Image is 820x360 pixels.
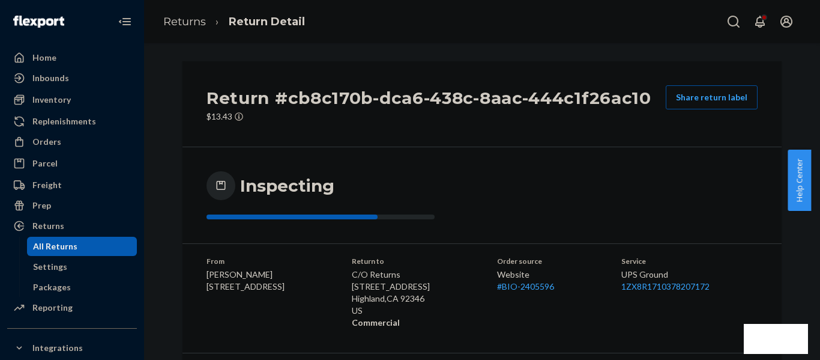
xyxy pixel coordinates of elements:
a: Returns [7,216,137,236]
a: Inventory [7,90,137,109]
iframe: Opens a widget where you can chat to one of our agents [744,324,808,354]
a: Inbounds [7,69,137,88]
p: C/O Returns [352,269,478,281]
strong: Commercial [352,317,400,328]
button: Open account menu [774,10,798,34]
p: [STREET_ADDRESS] [352,281,478,293]
img: Flexport logo [13,16,64,28]
a: Replenishments [7,112,137,131]
h3: Inspecting [240,175,334,197]
div: Integrations [32,342,83,354]
a: Prep [7,196,137,215]
div: Home [32,52,56,64]
a: Orders [7,132,137,151]
div: All Returns [33,240,77,252]
a: 1ZX8R1710378207172 [621,281,710,291]
div: Inventory [32,94,71,106]
a: Returns [163,15,206,28]
button: Open notifications [748,10,772,34]
a: Packages [27,278,137,297]
button: Integrations [7,338,137,358]
div: Reporting [32,302,73,314]
div: Freight [32,179,62,191]
p: US [352,305,478,317]
p: $13.43 [207,111,651,123]
div: Returns [32,220,64,232]
a: All Returns [27,237,137,256]
div: Inbounds [32,72,69,84]
dt: From [207,256,333,266]
button: Help Center [788,150,811,211]
div: Website [497,269,602,293]
ol: breadcrumbs [154,4,315,40]
button: Close Navigation [113,10,137,34]
div: Replenishments [32,115,96,127]
a: Reporting [7,298,137,317]
a: Freight [7,175,137,195]
button: Open Search Box [722,10,746,34]
a: Settings [27,257,137,276]
div: Packages [33,281,71,293]
a: Home [7,48,137,67]
div: Orders [32,136,61,148]
dt: Service [621,256,758,266]
a: Parcel [7,154,137,173]
span: [PERSON_NAME] [STREET_ADDRESS] [207,269,285,291]
h2: Return #cb8c170b-dca6-438c-8aac-444c1f26ac10 [207,85,651,111]
a: #BIO-2405596 [497,281,554,291]
button: Share return label [666,85,758,109]
div: Parcel [32,157,58,169]
div: Settings [33,261,67,273]
dt: Return to [352,256,478,266]
dt: Order source [497,256,602,266]
p: Highland , CA 92346 [352,293,478,305]
a: Return Detail [229,15,305,28]
span: UPS Ground [621,269,668,279]
div: Prep [32,200,51,212]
